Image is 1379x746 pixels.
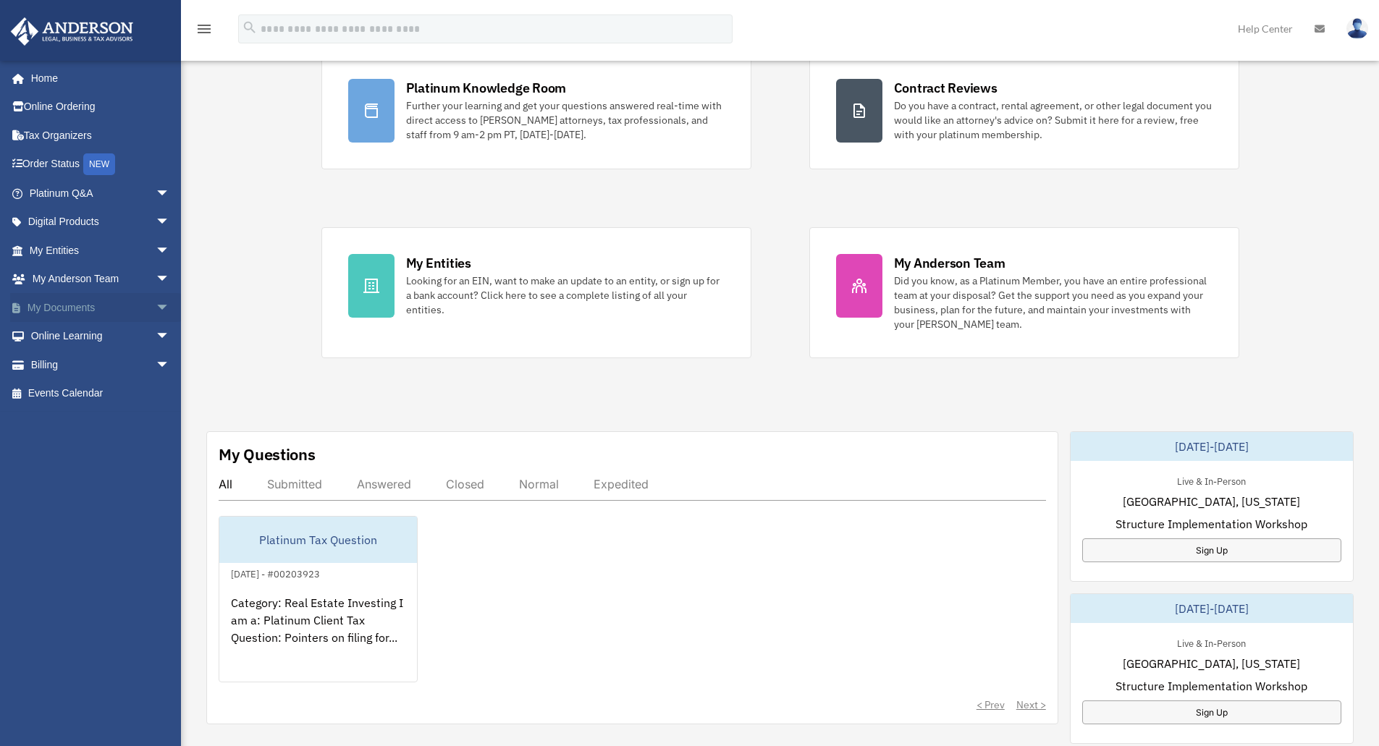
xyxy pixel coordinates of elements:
div: My Questions [219,444,316,465]
a: Events Calendar [10,379,192,408]
a: Order StatusNEW [10,150,192,179]
span: arrow_drop_down [156,293,185,323]
img: User Pic [1346,18,1368,39]
span: Structure Implementation Workshop [1116,677,1307,695]
img: Anderson Advisors Platinum Portal [7,17,138,46]
div: Expedited [594,477,649,491]
a: Digital Productsarrow_drop_down [10,208,192,237]
div: Live & In-Person [1165,472,1257,488]
div: Answered [357,477,411,491]
a: Online Ordering [10,93,192,122]
span: Structure Implementation Workshop [1116,515,1307,533]
i: menu [195,20,213,38]
span: arrow_drop_down [156,208,185,237]
div: Do you have a contract, rental agreement, or other legal document you would like an attorney's ad... [894,98,1213,142]
div: Submitted [267,477,322,491]
a: My Entitiesarrow_drop_down [10,236,192,265]
span: arrow_drop_down [156,179,185,208]
a: Home [10,64,185,93]
a: My Anderson Team Did you know, as a Platinum Member, you have an entire professional team at your... [809,227,1239,358]
span: arrow_drop_down [156,265,185,294]
a: Billingarrow_drop_down [10,350,192,379]
div: [DATE] - #00203923 [219,565,332,580]
div: All [219,477,232,491]
a: Sign Up [1082,538,1341,562]
div: Did you know, as a Platinum Member, you have an entire professional team at your disposal? Get th... [894,274,1213,331]
span: [GEOGRAPHIC_DATA], [US_STATE] [1123,493,1300,510]
div: Normal [519,477,559,491]
a: menu [195,25,213,38]
a: My Entities Looking for an EIN, want to make an update to an entity, or sign up for a bank accoun... [321,227,751,358]
span: arrow_drop_down [156,350,185,380]
div: Platinum Knowledge Room [406,79,567,97]
div: NEW [83,153,115,175]
a: My Documentsarrow_drop_down [10,293,192,322]
a: Platinum Tax Question[DATE] - #00203923Category: Real Estate Investing I am a: Platinum Client Ta... [219,516,418,682]
div: [DATE]-[DATE] [1071,432,1353,461]
span: arrow_drop_down [156,236,185,266]
div: Platinum Tax Question [219,517,417,563]
a: Platinum Knowledge Room Further your learning and get your questions answered real-time with dire... [321,52,751,169]
div: [DATE]-[DATE] [1071,594,1353,623]
span: [GEOGRAPHIC_DATA], [US_STATE] [1123,655,1300,672]
a: My Anderson Teamarrow_drop_down [10,265,192,294]
a: Platinum Q&Aarrow_drop_down [10,179,192,208]
a: Contract Reviews Do you have a contract, rental agreement, or other legal document you would like... [809,52,1239,169]
div: My Entities [406,254,471,272]
div: Category: Real Estate Investing I am a: Platinum Client Tax Question: Pointers on filing for... [219,582,417,695]
div: Live & In-Person [1165,635,1257,650]
div: My Anderson Team [894,254,1005,272]
a: Tax Organizers [10,121,192,150]
a: Sign Up [1082,700,1341,724]
div: Closed [446,477,484,491]
div: Contract Reviews [894,79,998,97]
span: arrow_drop_down [156,322,185,352]
div: Looking for an EIN, want to make an update to an entity, or sign up for a bank account? Click her... [406,274,725,317]
a: Online Learningarrow_drop_down [10,322,192,351]
i: search [242,20,258,35]
div: Further your learning and get your questions answered real-time with direct access to [PERSON_NAM... [406,98,725,142]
